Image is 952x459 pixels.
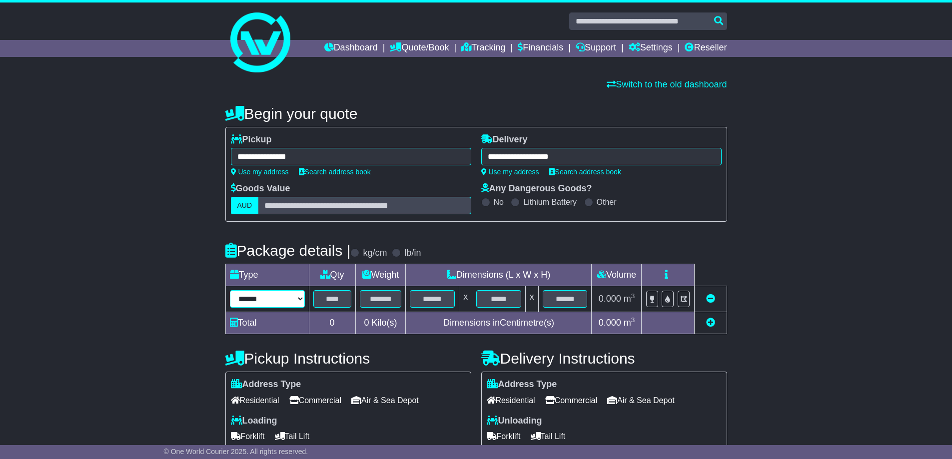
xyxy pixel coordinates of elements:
[531,429,566,444] span: Tail Lift
[406,264,592,286] td: Dimensions (L x W x H)
[607,79,727,89] a: Switch to the old dashboard
[545,393,597,408] span: Commercial
[481,134,528,145] label: Delivery
[406,312,592,334] td: Dimensions in Centimetre(s)
[599,294,621,304] span: 0.000
[481,350,727,367] h4: Delivery Instructions
[518,40,563,57] a: Financials
[525,286,538,312] td: x
[597,197,617,207] label: Other
[624,294,635,304] span: m
[629,40,673,57] a: Settings
[523,197,577,207] label: Lithium Battery
[607,393,675,408] span: Air & Sea Depot
[481,168,539,176] a: Use my address
[487,416,542,427] label: Unloading
[231,416,277,427] label: Loading
[355,312,406,334] td: Kilo(s)
[706,294,715,304] a: Remove this item
[494,197,504,207] label: No
[487,429,521,444] span: Forklift
[231,183,290,194] label: Goods Value
[481,183,592,194] label: Any Dangerous Goods?
[592,264,642,286] td: Volume
[231,429,265,444] span: Forklift
[631,316,635,324] sup: 3
[231,379,301,390] label: Address Type
[324,40,378,57] a: Dashboard
[299,168,371,176] a: Search address book
[599,318,621,328] span: 0.000
[231,168,289,176] a: Use my address
[225,264,309,286] td: Type
[404,248,421,259] label: lb/in
[309,312,355,334] td: 0
[461,40,505,57] a: Tracking
[225,105,727,122] h4: Begin your quote
[351,393,419,408] span: Air & Sea Depot
[275,429,310,444] span: Tail Lift
[364,318,369,328] span: 0
[685,40,727,57] a: Reseller
[459,286,472,312] td: x
[576,40,616,57] a: Support
[624,318,635,328] span: m
[706,318,715,328] a: Add new item
[390,40,449,57] a: Quote/Book
[225,312,309,334] td: Total
[309,264,355,286] td: Qty
[231,134,272,145] label: Pickup
[487,379,557,390] label: Address Type
[164,448,308,456] span: © One World Courier 2025. All rights reserved.
[355,264,406,286] td: Weight
[487,393,535,408] span: Residential
[231,197,259,214] label: AUD
[231,393,279,408] span: Residential
[289,393,341,408] span: Commercial
[225,242,351,259] h4: Package details |
[631,292,635,300] sup: 3
[549,168,621,176] a: Search address book
[363,248,387,259] label: kg/cm
[225,350,471,367] h4: Pickup Instructions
